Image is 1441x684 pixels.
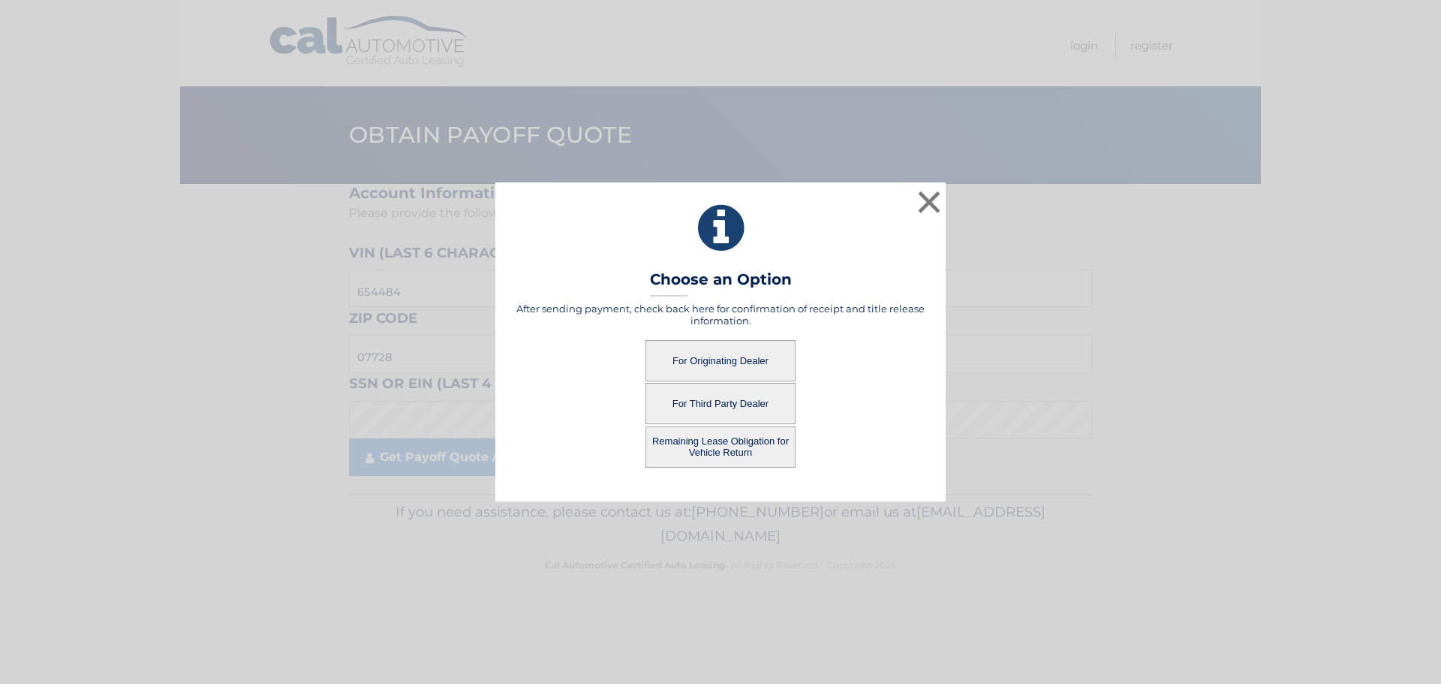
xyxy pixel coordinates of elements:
h5: After sending payment, check back here for confirmation of receipt and title release information. [514,303,927,327]
button: × [914,187,944,217]
button: For Originating Dealer [645,340,796,381]
h3: Choose an Option [650,270,792,297]
button: Remaining Lease Obligation for Vehicle Return [645,426,796,468]
button: For Third Party Dealer [645,383,796,424]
